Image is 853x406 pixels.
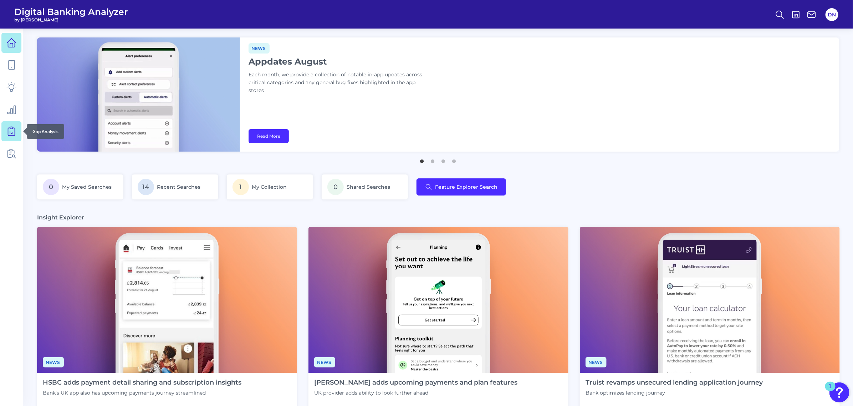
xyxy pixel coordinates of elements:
[450,156,458,163] button: 4
[249,56,427,67] h1: Appdates August
[440,156,447,163] button: 3
[322,174,408,199] a: 0Shared Searches
[27,124,64,139] div: Gap Analysis
[37,227,297,373] img: News - Phone.png
[586,390,763,396] p: Bank optimizes lending journey
[43,379,241,387] h4: HSBC adds payment detail sharing and subscription insights
[314,390,517,396] p: UK provider adds ability to look further ahead
[37,174,123,199] a: 0My Saved Searches
[418,156,425,163] button: 1
[43,390,241,396] p: Bank’s UK app also has upcoming payments journey streamlined
[14,17,128,22] span: by [PERSON_NAME]
[429,156,436,163] button: 2
[314,359,335,365] a: News
[826,8,838,21] button: DN
[43,179,59,195] span: 0
[138,179,154,195] span: 14
[435,184,497,190] span: Feature Explorer Search
[249,43,270,54] span: News
[14,6,128,17] span: Digital Banking Analyzer
[314,379,517,387] h4: [PERSON_NAME] adds upcoming payments and plan features
[227,174,313,199] a: 1My Collection
[249,45,270,51] a: News
[829,382,849,402] button: Open Resource Center, 1 new notification
[249,71,427,95] p: Each month, we provide a collection of notable in-app updates across critical categories and any ...
[417,178,506,196] button: Feature Explorer Search
[252,184,287,190] span: My Collection
[43,357,64,367] span: News
[308,227,568,373] img: News - Phone (4).png
[586,379,763,387] h4: Truist revamps unsecured lending application journey
[157,184,200,190] span: Recent Searches
[37,214,84,221] h3: Insight Explorer
[347,184,390,190] span: Shared Searches
[327,179,344,195] span: 0
[43,359,64,365] a: News
[37,37,240,152] img: bannerImg
[586,357,607,367] span: News
[586,359,607,365] a: News
[314,357,335,367] span: News
[132,174,218,199] a: 14Recent Searches
[233,179,249,195] span: 1
[249,129,289,143] a: Read More
[62,184,112,190] span: My Saved Searches
[580,227,840,373] img: News - Phone (3).png
[829,386,832,396] div: 1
